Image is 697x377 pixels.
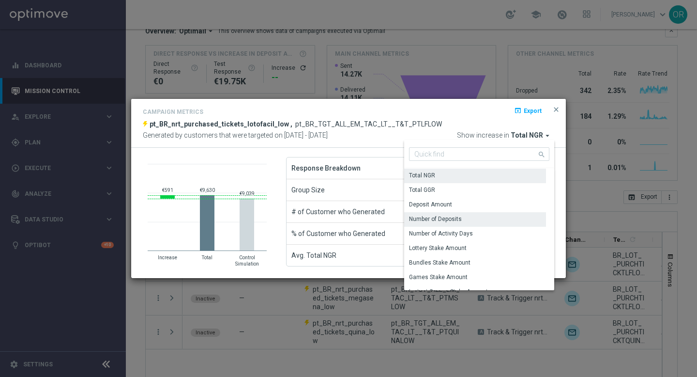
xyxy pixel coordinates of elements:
text: Control Simulation [235,255,259,267]
text: €591 [162,188,173,193]
span: Avg. Total NGR [291,245,336,266]
button: Total NGR arrow_drop_down [511,131,554,140]
span: Response Breakdown [291,157,361,179]
span: Generated by customers that were targeted on [143,131,283,139]
span: Show increase in [457,131,509,140]
div: Press SPACE to deselect this row. [404,169,546,183]
span: # of Customer who Generated [291,201,385,222]
span: pt_BR_TGT_ALL_EM_TAC_LT__T&T_PTLFLOW [295,120,442,128]
div: Press SPACE to select this row. [404,256,546,270]
div: Instant Games Stake Amount [409,287,488,296]
text: €9,630 [200,188,215,193]
div: Bundles Stake Amount [409,258,470,267]
i: open_in_browser [514,107,522,114]
text: Increase [158,255,177,260]
div: Press SPACE to select this row. [404,198,546,212]
div: Number of Deposits [409,215,462,223]
text: €9,039 [240,191,255,196]
input: Quick find [409,147,549,161]
span: Group Size [291,179,325,201]
div: Deposit Amount [409,200,452,209]
h4: Campaign Metrics [143,109,203,115]
span: [DATE] - [DATE] [284,131,328,139]
i: arrow_drop_down [543,131,552,140]
div: Total GGR [409,186,435,194]
span: close [552,106,560,113]
i: search [538,148,546,159]
div: Number of Activity Days [409,229,473,238]
div: Press SPACE to select this row. [404,241,546,256]
span: pt_BR_nrt_purchased_tickets_lotofacil_low [150,120,289,128]
div: Press SPACE to select this row. [404,212,546,227]
div: Press SPACE to select this row. [404,285,546,299]
div: Lottery Stake Amount [409,244,467,252]
span: Total NGR [511,131,543,140]
div: Press SPACE to select this row. [404,227,546,241]
text: Total [201,255,212,260]
div: Total NGR [409,171,435,180]
span: Export [524,107,542,114]
span: % of Customer who Generated [291,223,385,244]
button: open_in_browser Export [513,105,543,116]
span: , [290,120,292,128]
div: Press SPACE to select this row. [404,183,546,198]
div: Games Stake Amount [409,273,468,282]
div: Press SPACE to select this row. [404,270,546,285]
